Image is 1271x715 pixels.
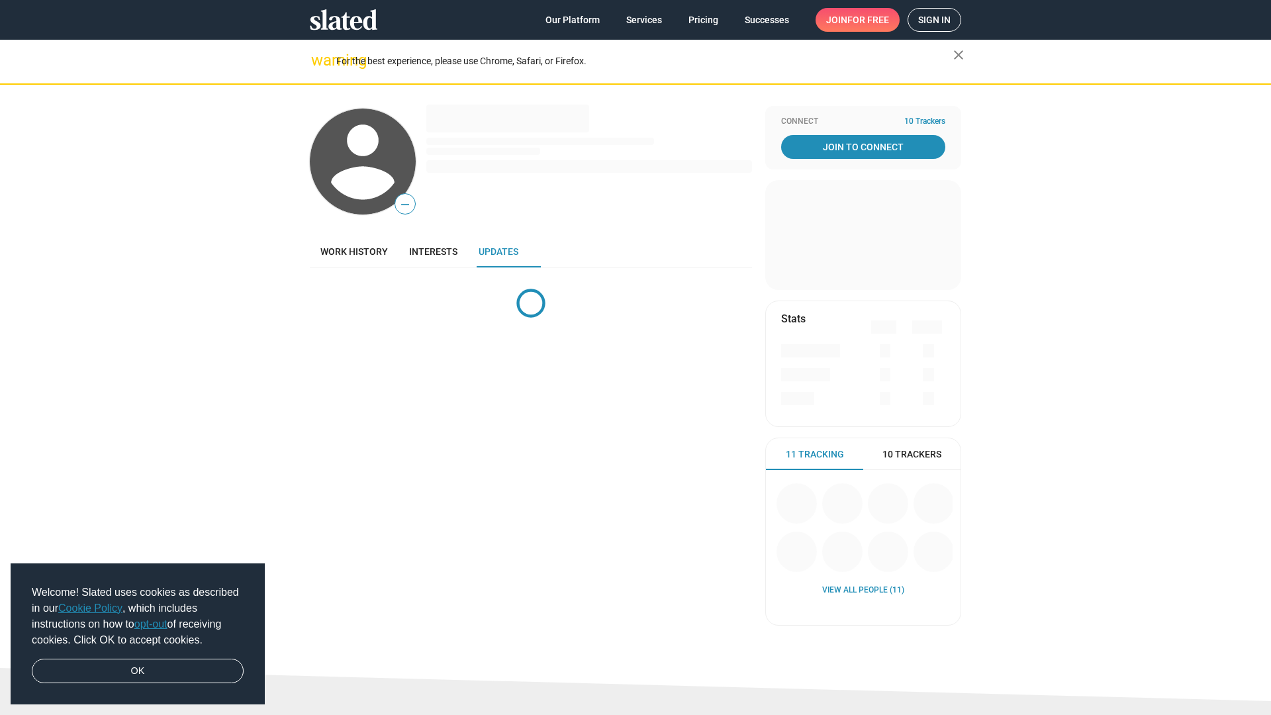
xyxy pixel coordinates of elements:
[745,8,789,32] span: Successes
[32,659,244,684] a: dismiss cookie message
[918,9,951,31] span: Sign in
[781,117,945,127] div: Connect
[626,8,662,32] span: Services
[908,8,961,32] a: Sign in
[320,246,388,257] span: Work history
[409,246,457,257] span: Interests
[395,196,415,213] span: —
[904,117,945,127] span: 10 Trackers
[311,52,327,68] mat-icon: warning
[468,236,529,267] a: Updates
[786,448,844,461] span: 11 Tracking
[826,8,889,32] span: Join
[822,585,904,596] a: View all People (11)
[11,563,265,705] div: cookieconsent
[535,8,610,32] a: Our Platform
[951,47,966,63] mat-icon: close
[784,135,943,159] span: Join To Connect
[781,135,945,159] a: Join To Connect
[32,585,244,648] span: Welcome! Slated uses cookies as described in our , which includes instructions on how to of recei...
[399,236,468,267] a: Interests
[310,236,399,267] a: Work history
[688,8,718,32] span: Pricing
[678,8,729,32] a: Pricing
[479,246,518,257] span: Updates
[58,602,122,614] a: Cookie Policy
[781,312,806,326] mat-card-title: Stats
[847,8,889,32] span: for free
[616,8,673,32] a: Services
[545,8,600,32] span: Our Platform
[734,8,800,32] a: Successes
[882,448,941,461] span: 10 Trackers
[134,618,167,630] a: opt-out
[816,8,900,32] a: Joinfor free
[336,52,953,70] div: For the best experience, please use Chrome, Safari, or Firefox.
